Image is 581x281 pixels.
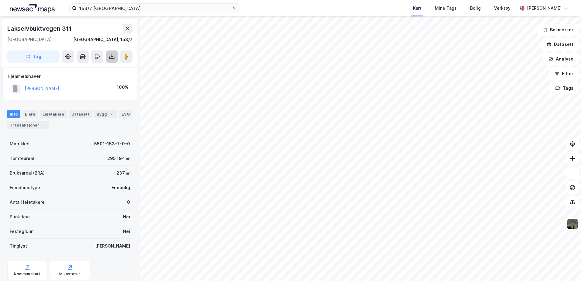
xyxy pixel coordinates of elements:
div: Nei [123,228,130,235]
div: 100% [117,84,129,91]
button: Bokmerker [538,24,579,36]
div: Tinglyst [10,242,27,250]
div: Bygg [94,110,117,118]
div: 2 [108,111,114,117]
div: Lakselvbuktvegen 311 [7,24,73,33]
div: Transaksjoner [7,121,49,129]
div: Enebolig [112,184,130,191]
div: Bolig [470,5,481,12]
div: 295 194 ㎡ [107,155,130,162]
div: Matrikkel [10,140,29,147]
div: 3 [40,122,46,128]
div: Miljøstatus [59,272,81,276]
div: Bruksareal (BRA) [10,169,45,177]
div: ESG [119,110,132,118]
button: Filter [549,68,579,80]
img: 9k= [567,218,578,230]
img: logo.a4113a55bc3d86da70a041830d287a7e.svg [10,4,55,13]
div: 5501-153-7-0-0 [94,140,130,147]
div: Kart [413,5,421,12]
div: Eiendomstype [10,184,40,191]
button: Datasett [541,38,579,50]
div: 0 [127,199,130,206]
div: Nei [123,213,130,220]
div: Verktøy [494,5,511,12]
div: Mine Tags [435,5,457,12]
div: Info [7,110,20,118]
button: Tags [550,82,579,94]
div: Eiere [22,110,38,118]
div: [PERSON_NAME] [95,242,130,250]
div: Leietakere [40,110,67,118]
div: Datasett [69,110,92,118]
input: Søk på adresse, matrikkel, gårdeiere, leietakere eller personer [77,4,232,13]
div: Punktleie [10,213,30,220]
div: 237 ㎡ [116,169,130,177]
button: Analyse [543,53,579,65]
div: Hjemmelshaver [8,73,132,80]
div: [PERSON_NAME] [527,5,562,12]
div: Kommunekart [14,272,40,276]
div: Antall leietakere [10,199,45,206]
div: [GEOGRAPHIC_DATA], 153/7 [73,36,132,43]
div: Festegrunn [10,228,33,235]
iframe: Chat Widget [551,252,581,281]
div: [GEOGRAPHIC_DATA] [7,36,52,43]
button: Tag [7,50,60,63]
div: Tomteareal [10,155,34,162]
